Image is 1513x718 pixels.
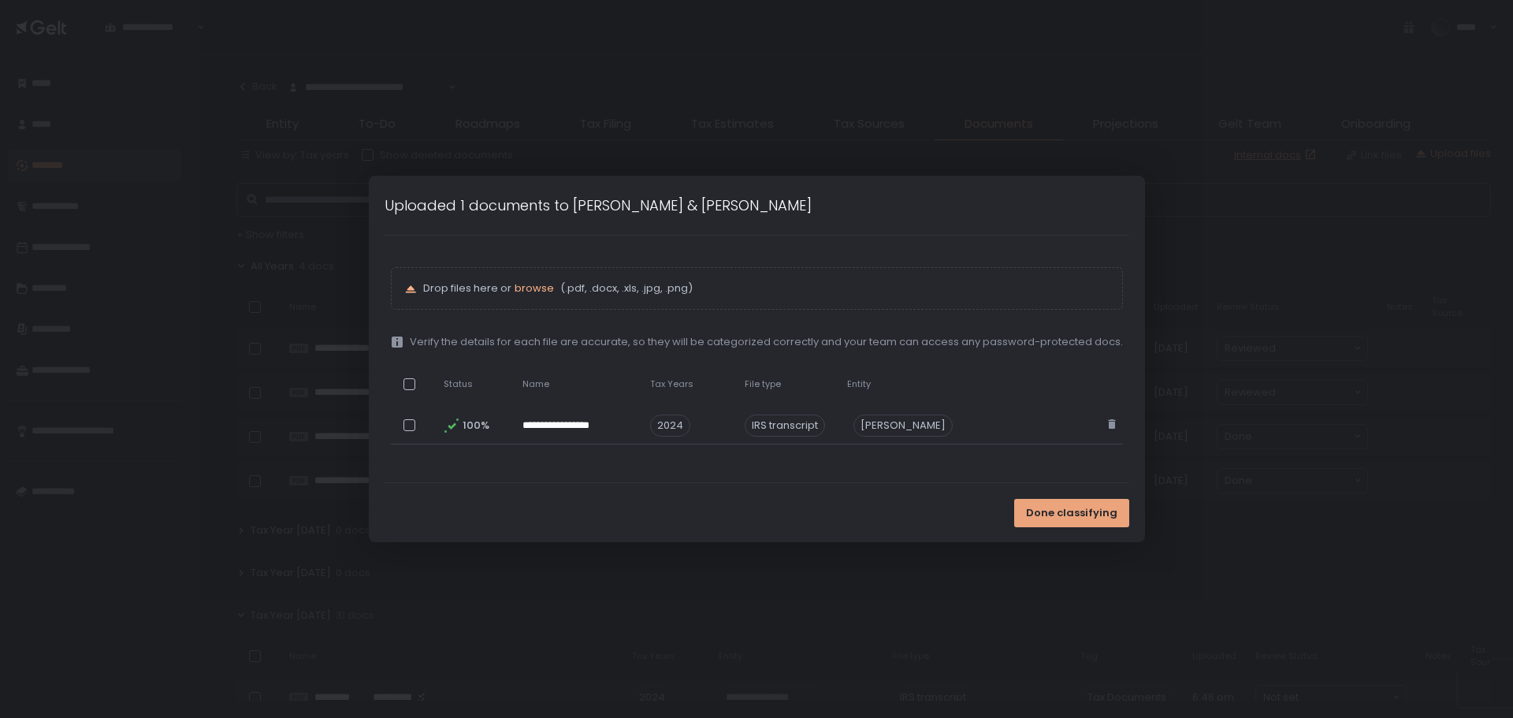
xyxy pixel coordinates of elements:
span: Status [444,378,473,390]
span: Entity [847,378,871,390]
div: IRS transcript [745,415,825,437]
button: browse [515,281,554,296]
div: [PERSON_NAME] [853,415,953,437]
span: Name [522,378,549,390]
span: File type [745,378,781,390]
h1: Uploaded 1 documents to [PERSON_NAME] & [PERSON_NAME] [385,195,812,216]
span: 2024 [650,415,690,437]
button: Done classifying [1014,499,1129,527]
span: 100% [463,419,488,433]
span: Verify the details for each file are accurate, so they will be categorized correctly and your tea... [410,335,1123,349]
span: (.pdf, .docx, .xls, .jpg, .png) [557,281,693,296]
span: Tax Years [650,378,693,390]
p: Drop files here or [423,281,1110,296]
span: Done classifying [1026,506,1117,520]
